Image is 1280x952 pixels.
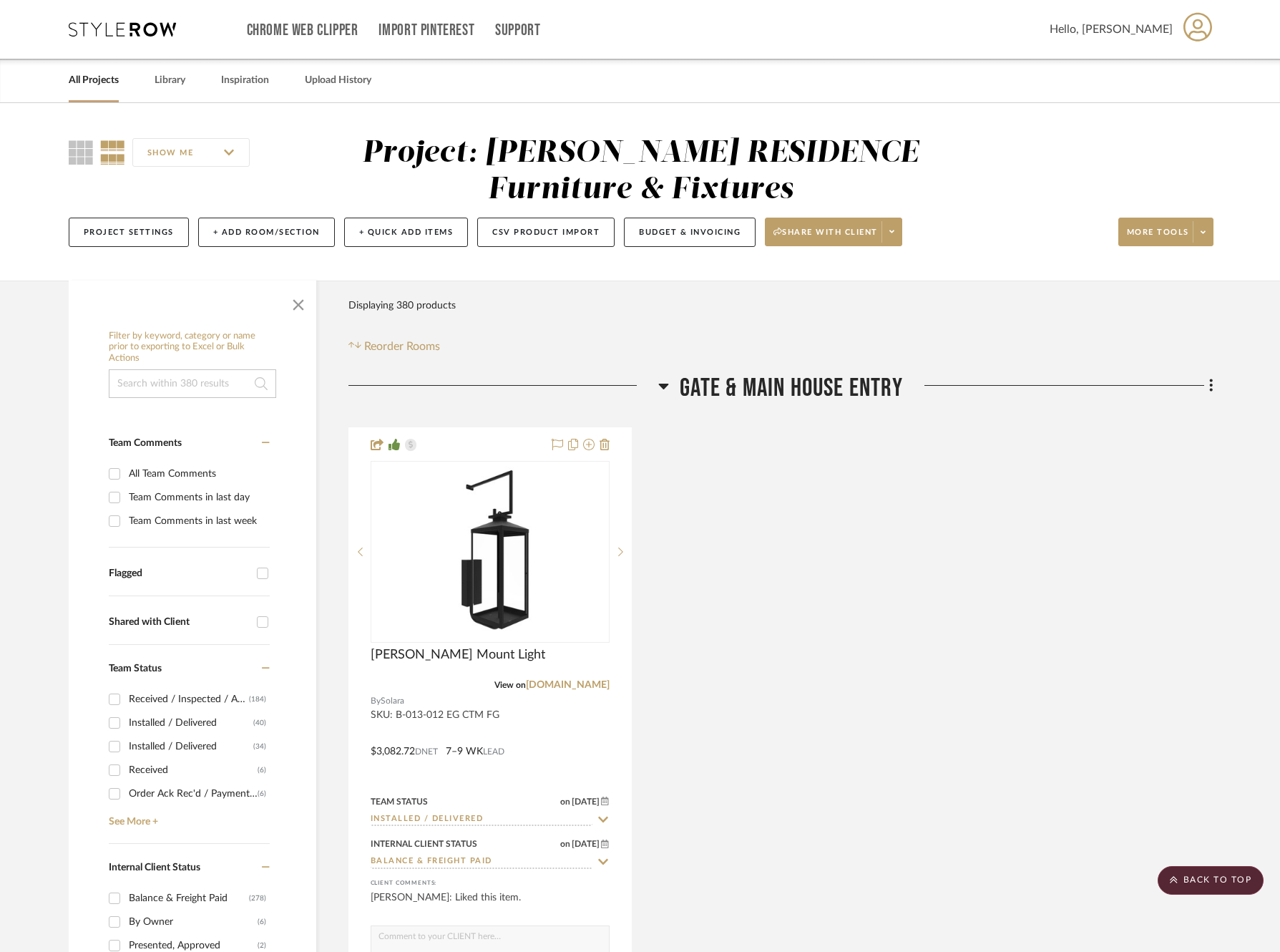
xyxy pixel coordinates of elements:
a: See More + [105,805,270,828]
div: Displaying 380 products [348,291,456,320]
span: Team Status [109,664,162,674]
span: Solara [381,694,404,708]
span: [PERSON_NAME] Mount Light [371,647,545,663]
div: (6) [258,759,266,782]
span: Reorder Rooms [364,338,440,355]
div: Team Status [371,795,428,808]
div: Order Ack Rec'd / Payment Pending / Approval Signed [129,782,258,805]
h6: Filter by keyword, category or name prior to exporting to Excel or Bulk Actions [109,331,276,364]
a: Library [155,71,185,90]
div: (34) [253,735,266,758]
div: Installed / Delivered [129,711,253,734]
div: By Owner [129,910,258,933]
input: Type to Search… [371,855,592,869]
div: Internal Client Status [371,837,477,850]
div: 0 [371,462,609,642]
div: Project: [PERSON_NAME] RESIDENCE Furniture & Fixtures [362,138,919,205]
button: CSV Product Import [477,218,615,247]
span: Gate & Main House Entry [680,373,903,404]
div: All Team Comments [129,462,266,485]
span: By [371,694,381,708]
span: Team Comments [109,438,182,448]
scroll-to-top-button: BACK TO TOP [1158,866,1264,895]
div: Installed / Delivered [129,735,253,758]
button: Reorder Rooms [348,338,441,355]
a: Inspiration [221,71,269,90]
div: Received [129,759,258,782]
button: More tools [1118,218,1213,246]
span: [DATE] [570,839,601,849]
a: Import Pinterest [378,24,474,37]
button: + Add Room/Section [198,218,335,247]
button: Project Settings [69,218,189,247]
div: Team Comments in last week [129,510,266,533]
div: (278) [249,887,266,910]
a: Upload History [305,71,371,90]
button: Close [284,288,313,316]
div: (6) [258,910,266,933]
div: (184) [249,688,266,711]
button: Budget & Invoicing [624,218,756,247]
span: Share with client [773,227,878,248]
a: Support [495,24,540,37]
span: Internal Client Status [109,863,200,873]
span: on [560,840,570,848]
input: Type to Search… [371,813,592,827]
div: Flagged [109,568,250,580]
div: Shared with Client [109,616,250,628]
span: [DATE] [570,797,601,807]
a: All Projects [69,71,119,90]
div: [PERSON_NAME]: Liked this item. [371,890,610,919]
div: Received / Inspected / Approved [129,688,249,711]
a: Chrome Web Clipper [247,24,358,37]
a: [DOMAIN_NAME] [526,680,610,690]
span: on [560,797,570,806]
div: (40) [253,711,266,734]
div: Team Comments in last day [129,486,266,509]
span: More tools [1127,227,1189,248]
div: (6) [258,782,266,805]
button: Share with client [765,218,902,246]
span: View on [494,681,526,689]
span: Hello, [PERSON_NAME] [1050,21,1173,38]
button: + Quick Add Items [344,218,469,247]
input: Search within 380 results [109,369,276,398]
img: Simone Wall Mount Light [391,462,590,641]
div: Balance & Freight Paid [129,887,249,910]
